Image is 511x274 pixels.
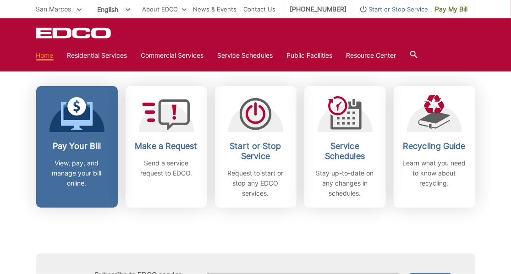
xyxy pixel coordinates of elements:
a: Residential Services [67,50,127,60]
p: View, pay, and manage your bill online. [43,158,111,188]
span: San Marcos [36,5,71,13]
p: Stay up-to-date on any changes in schedules. [311,168,379,198]
p: Send a service request to EDCO. [132,158,200,178]
a: EDCD logo. Return to the homepage. [36,27,112,38]
h2: Make a Request [132,141,200,151]
h2: Start or Stop Service [222,141,290,161]
a: Home [36,50,54,60]
a: Contact Us [244,4,276,14]
h2: Pay Your Bill [43,141,111,151]
a: Make a Request Send a service request to EDCO. [126,86,207,208]
a: Pay Your Bill View, pay, and manage your bill online. [36,86,118,208]
a: News & Events [193,4,237,14]
h2: Service Schedules [311,141,379,161]
span: English [91,2,137,17]
a: Service Schedules [218,50,273,60]
a: Commercial Services [141,50,204,60]
a: Service Schedules Stay up-to-date on any changes in schedules. [304,86,386,208]
a: Public Facilities [287,50,333,60]
a: About EDCO [143,4,187,14]
p: Request to start or stop any EDCO services. [222,168,290,198]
